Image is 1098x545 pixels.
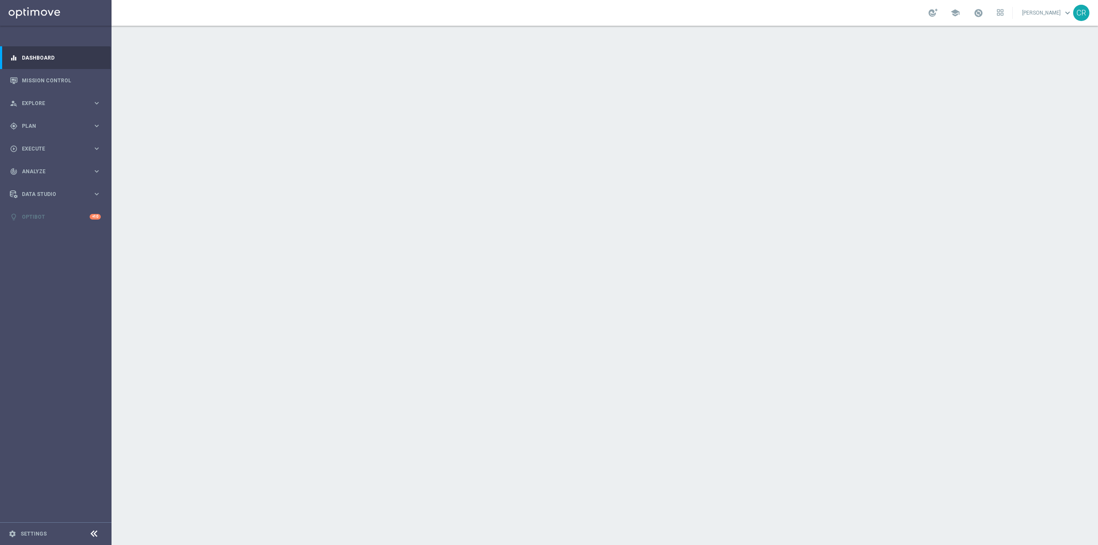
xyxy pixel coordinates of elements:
button: track_changes Analyze keyboard_arrow_right [9,168,101,175]
span: Explore [22,101,93,106]
div: Analyze [10,168,93,175]
i: equalizer [10,54,18,62]
div: Execute [10,145,93,153]
i: gps_fixed [10,122,18,130]
span: school [950,8,960,18]
button: equalizer Dashboard [9,54,101,61]
span: keyboard_arrow_down [1063,8,1072,18]
div: +10 [90,214,101,220]
div: Optibot [10,205,101,228]
i: lightbulb [10,213,18,221]
button: person_search Explore keyboard_arrow_right [9,100,101,107]
button: Mission Control [9,77,101,84]
span: Plan [22,123,93,129]
a: Optibot [22,205,90,228]
i: keyboard_arrow_right [93,145,101,153]
button: Data Studio keyboard_arrow_right [9,191,101,198]
i: keyboard_arrow_right [93,167,101,175]
span: Execute [22,146,93,151]
button: play_circle_outline Execute keyboard_arrow_right [9,145,101,152]
i: keyboard_arrow_right [93,99,101,107]
a: [PERSON_NAME]keyboard_arrow_down [1021,6,1073,19]
div: Data Studio [10,190,93,198]
div: Mission Control [10,69,101,92]
i: settings [9,530,16,538]
i: play_circle_outline [10,145,18,153]
i: track_changes [10,168,18,175]
i: keyboard_arrow_right [93,190,101,198]
div: Dashboard [10,46,101,69]
a: Dashboard [22,46,101,69]
span: Analyze [22,169,93,174]
span: Data Studio [22,192,93,197]
a: Settings [21,531,47,536]
a: Mission Control [22,69,101,92]
button: lightbulb Optibot +10 [9,214,101,220]
div: CR [1073,5,1089,21]
i: person_search [10,99,18,107]
div: Plan [10,122,93,130]
i: keyboard_arrow_right [93,122,101,130]
button: gps_fixed Plan keyboard_arrow_right [9,123,101,129]
div: Explore [10,99,93,107]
